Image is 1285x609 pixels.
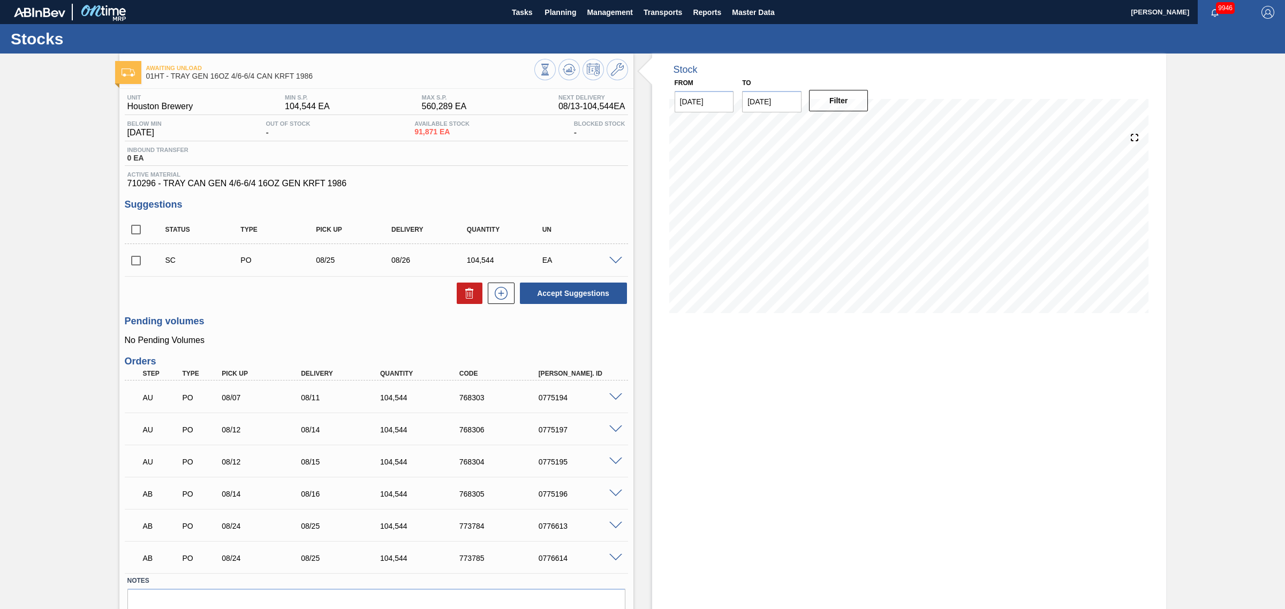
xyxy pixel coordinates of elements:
[515,281,628,305] div: Accept Suggestions
[179,425,222,434] div: Purchase order
[540,256,625,264] div: EA
[238,226,323,233] div: Type
[574,120,625,127] span: Blocked Stock
[146,72,534,80] span: 01HT - TRAY GEN 16OZ 4/6-6/4 CAN KRFT 1986
[125,336,628,345] p: No Pending Volumes
[457,490,547,498] div: 768305
[127,573,625,589] label: Notes
[143,522,180,530] p: AB
[534,59,556,80] button: Stocks Overview
[313,226,399,233] div: Pick up
[587,6,633,19] span: Management
[421,102,466,111] span: 560,289 EA
[536,554,626,562] div: 0776614
[298,393,388,402] div: 08/11/2025
[414,128,470,136] span: 91,871 EA
[285,94,330,101] span: MIN S.P.
[140,418,183,441] div: Awaiting Unload
[127,128,162,138] span: [DATE]
[457,393,547,402] div: 768303
[179,522,222,530] div: Purchase order
[298,370,388,377] div: Delivery
[583,59,604,80] button: Schedule Inventory
[298,522,388,530] div: 08/25/2025
[140,450,183,474] div: Awaiting Unload
[313,256,399,264] div: 08/25/2025
[179,370,222,377] div: Type
[140,514,183,538] div: Awaiting Pick Up
[451,283,482,304] div: Delete Suggestions
[675,91,734,112] input: mm/dd/yyyy
[377,522,467,530] div: 104,544
[742,79,751,87] label: to
[163,226,248,233] div: Status
[143,554,180,562] p: AB
[457,554,547,562] div: 773785
[219,370,309,377] div: Pick up
[125,199,628,210] h3: Suggestions
[143,490,180,498] p: AB
[545,6,576,19] span: Planning
[143,458,180,466] p: AU
[377,393,467,402] div: 104,544
[298,554,388,562] div: 08/25/2025
[482,283,515,304] div: New suggestion
[179,490,222,498] div: Purchase order
[219,522,309,530] div: 08/24/2025
[127,120,162,127] span: Below Min
[414,120,470,127] span: Available Stock
[510,6,534,19] span: Tasks
[674,64,698,75] div: Stock
[298,458,388,466] div: 08/15/2025
[607,59,628,80] button: Go to Master Data / General
[266,120,311,127] span: Out Of Stock
[693,6,721,19] span: Reports
[457,370,547,377] div: Code
[377,425,467,434] div: 104,544
[536,490,626,498] div: 0775196
[571,120,628,138] div: -
[742,91,802,112] input: mm/dd/yyyy
[127,102,193,111] span: Houston Brewery
[377,490,467,498] div: 104,544
[675,79,693,87] label: From
[122,68,135,77] img: Ícone
[377,370,467,377] div: Quantity
[1261,6,1274,19] img: Logout
[732,6,774,19] span: Master Data
[536,522,626,530] div: 0776613
[1198,5,1232,20] button: Notifications
[179,393,222,402] div: Purchase order
[536,425,626,434] div: 0775197
[1216,2,1235,14] span: 9946
[377,458,467,466] div: 104,544
[143,393,180,402] p: AU
[540,226,625,233] div: UN
[14,7,65,17] img: TNhmsLtSVTkK8tSr43FrP2fwEKptu5GPRR3wAAAABJRU5ErkJggg==
[464,256,550,264] div: 104,544
[520,283,627,304] button: Accept Suggestions
[558,94,625,101] span: Next Delivery
[536,458,626,466] div: 0775195
[457,458,547,466] div: 768304
[163,256,248,264] div: Suggestion Created
[558,102,625,111] span: 08/13 - 104,544 EA
[238,256,323,264] div: Purchase order
[127,147,188,153] span: Inbound Transfer
[464,226,550,233] div: Quantity
[179,458,222,466] div: Purchase order
[143,425,180,434] p: AU
[140,482,183,506] div: Awaiting Pick Up
[140,546,183,570] div: Awaiting Pick Up
[219,458,309,466] div: 08/12/2025
[298,425,388,434] div: 08/14/2025
[285,102,330,111] span: 104,544 EA
[127,154,188,162] span: 0 EA
[263,120,313,138] div: -
[140,370,183,377] div: Step
[536,370,626,377] div: [PERSON_NAME]. ID
[125,316,628,327] h3: Pending volumes
[140,386,183,409] div: Awaiting Unload
[219,490,309,498] div: 08/14/2025
[644,6,682,19] span: Transports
